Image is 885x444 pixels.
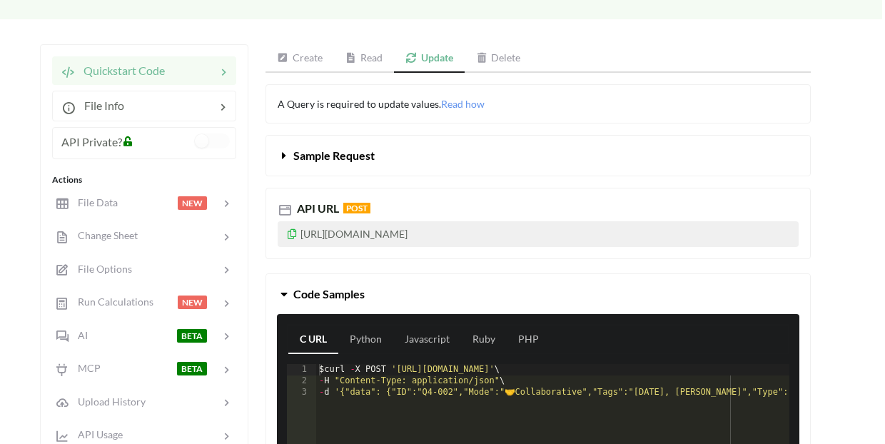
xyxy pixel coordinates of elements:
[278,221,799,247] p: [URL][DOMAIN_NAME]
[177,329,207,343] span: BETA
[294,201,339,215] span: API URL
[69,229,138,241] span: Change Sheet
[343,203,370,213] span: POST
[394,44,465,73] a: Update
[265,44,334,73] a: Create
[61,135,122,148] span: API Private?
[69,395,146,408] span: Upload History
[69,296,153,308] span: Run Calculations
[507,326,550,354] a: PHP
[52,173,236,186] div: Actions
[69,196,118,208] span: File Data
[288,326,338,354] a: C URL
[287,375,316,387] div: 2
[69,428,123,440] span: API Usage
[178,296,207,309] span: NEW
[69,362,101,374] span: MCP
[293,287,365,301] span: Code Samples
[461,326,507,354] a: Ruby
[266,274,810,314] button: Code Samples
[69,263,132,275] span: File Options
[334,44,395,73] a: Read
[441,98,485,110] span: Read how
[465,44,532,73] a: Delete
[338,326,393,354] a: Python
[75,64,165,77] span: Quickstart Code
[178,196,207,210] span: NEW
[266,136,810,176] button: Sample Request
[278,98,485,110] span: A Query is required to update values.
[177,362,207,375] span: BETA
[287,364,316,375] div: 1
[287,387,316,398] div: 3
[393,326,461,354] a: Javascript
[76,99,124,112] span: File Info
[69,329,88,341] span: AI
[293,148,375,162] span: Sample Request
